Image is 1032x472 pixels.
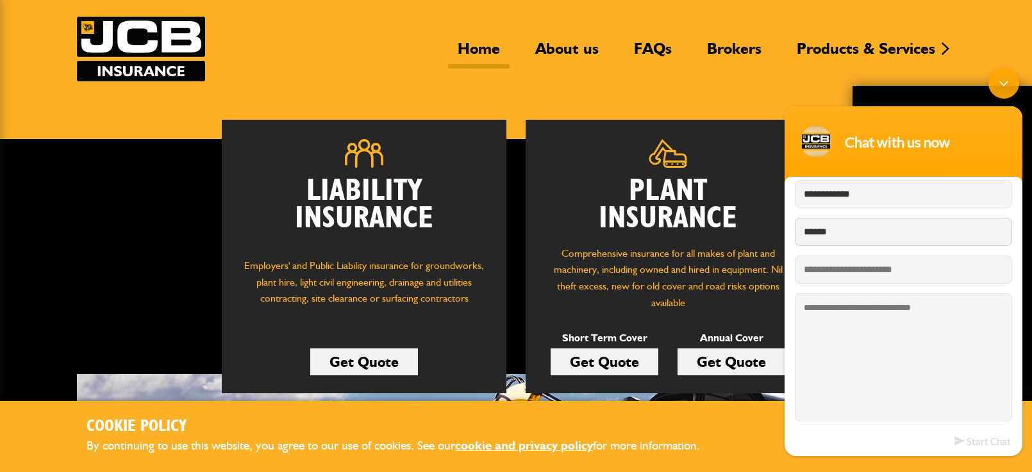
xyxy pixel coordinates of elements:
[87,417,721,437] h2: Cookie Policy
[545,245,791,311] p: Comprehensive insurance for all makes of plant and machinery, including owned and hired in equipm...
[697,39,771,69] a: Brokers
[551,330,658,346] p: Short Term Cover
[551,348,658,375] a: Get Quote
[526,39,608,69] a: About us
[77,17,205,81] a: JCB Insurance Services
[678,348,785,375] a: Get Quote
[624,39,681,69] a: FAQs
[77,17,205,81] img: JCB Insurance Services logo
[87,436,721,456] p: By continuing to use this website, you agree to our use of cookies. See our for more information.
[241,177,487,245] h2: Liability Insurance
[787,39,945,69] a: Products & Services
[448,39,510,69] a: Home
[310,348,418,375] a: Get Quote
[778,61,1029,462] iframe: SalesIQ Chatwindow
[678,330,785,346] p: Annual Cover
[455,438,593,453] a: cookie and privacy policy
[241,257,487,319] p: Employers' and Public Liability insurance for groundworks, plant hire, light civil engineering, d...
[545,177,791,232] h2: Plant Insurance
